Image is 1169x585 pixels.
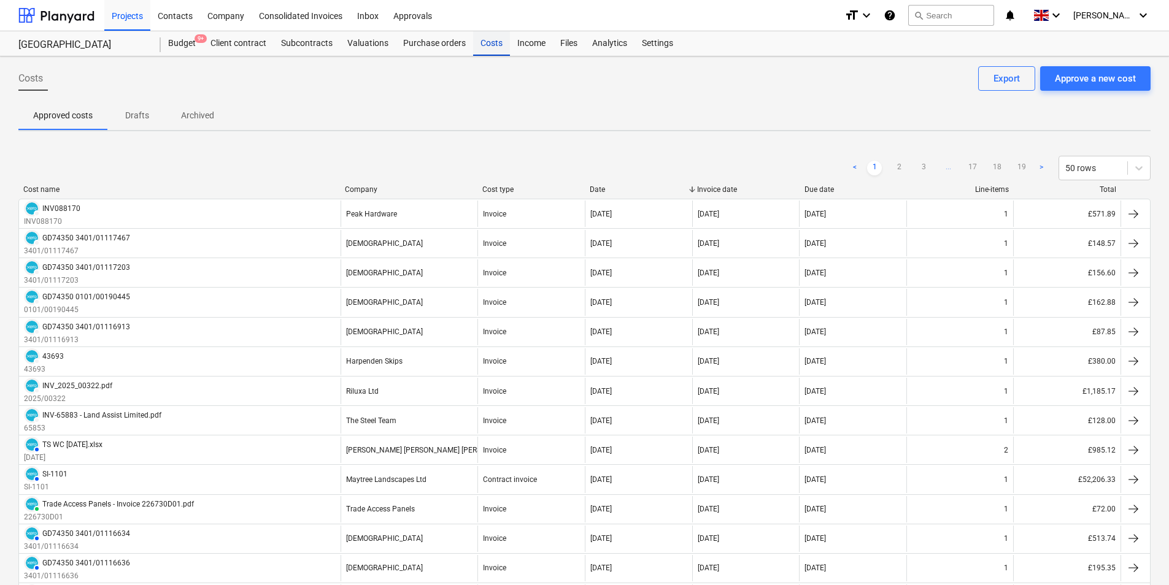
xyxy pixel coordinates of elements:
div: INV_2025_00322.pdf [42,381,112,390]
div: [DATE] [804,298,826,307]
a: Page 17 [965,161,980,175]
div: Riluxa Ltd [346,387,379,396]
div: [DATE] [804,210,826,218]
div: Invoice [483,239,506,248]
div: Total [1019,185,1116,194]
div: TS WC [DATE].xlsx [42,440,102,449]
a: Client contract [203,31,274,56]
p: SI-1101 [24,482,68,492]
a: Costs [473,31,510,56]
div: 1 [1004,210,1008,218]
div: Peak Hardware [346,210,397,218]
p: 3401/01117203 [24,275,130,286]
div: Due date [804,185,902,194]
a: Budget9+ [161,31,203,56]
img: xero.svg [26,321,38,333]
div: [DATE] [698,446,719,454]
div: £128.00 [1013,407,1121,434]
div: 1 [1004,269,1008,277]
a: Page 19 [1014,161,1029,175]
div: £985.12 [1013,437,1121,463]
div: [DEMOGRAPHIC_DATA] [346,269,423,277]
div: Cost name [23,185,335,194]
div: GD74350 0101/00190445 [42,292,130,301]
div: Valuations [340,31,396,56]
div: [DATE] [698,210,719,218]
div: [DATE] [698,298,719,307]
p: 2025/00322 [24,394,112,404]
div: Invoice has been synced with Xero and its status is currently AUTHORISED [24,526,40,541]
span: ... [941,161,955,175]
div: [DATE] [590,416,612,425]
div: Trade Access Panels - Invoice 226730D01.pdf [42,500,194,508]
div: Contract invoice [483,475,537,484]
img: xero.svg [26,380,38,392]
a: Files [553,31,585,56]
div: [DATE] [804,505,826,513]
div: 1 [1004,475,1008,484]
div: 1 [1004,505,1008,513]
p: 65853 [24,423,161,434]
div: Cost type [482,185,580,194]
div: GD74350 3401/01116634 [42,529,130,538]
img: xero.svg [26,527,38,540]
div: [DATE] [698,269,719,277]
span: Costs [18,71,43,86]
div: Invoice [483,357,506,365]
div: 1 [1004,239,1008,248]
a: Previous page [847,161,862,175]
div: £72.00 [1013,496,1121,522]
div: Harpenden Skips [346,357,403,365]
div: [DATE] [804,327,826,336]
div: [DATE] [804,357,826,365]
div: Invoice has been synced with Xero and its status is currently DRAFT [24,407,40,423]
div: [DEMOGRAPHIC_DATA] [346,327,423,336]
div: [DATE] [590,269,612,277]
div: £148.57 [1013,230,1121,256]
div: Invoice has been synced with Xero and its status is currently PAID [24,496,40,512]
div: Invoice [483,446,506,454]
div: INV088170 [42,204,80,213]
div: GD74350 3401/01116913 [42,323,130,331]
div: Invoice [483,387,506,396]
div: Invoice [483,564,506,572]
div: [DATE] [698,534,719,543]
div: 2 [1004,446,1008,454]
div: [DATE] [590,239,612,248]
div: [GEOGRAPHIC_DATA] [18,39,146,52]
a: Purchase orders [396,31,473,56]
div: [DATE] [590,534,612,543]
div: Invoice date [697,185,795,194]
p: Approved costs [33,109,93,122]
div: Export [993,71,1020,86]
div: 1 [1004,564,1008,572]
iframe: Chat Widget [1108,526,1169,585]
div: Invoice [483,416,506,425]
div: [DATE] [804,564,826,572]
p: Archived [181,109,214,122]
p: 0101/00190445 [24,305,130,315]
div: Invoice has been synced with Xero and its status is currently DRAFT [24,319,40,335]
p: 226730D01 [24,512,194,522]
div: [DATE] [590,298,612,307]
div: [DATE] [698,505,719,513]
a: Subcontracts [274,31,340,56]
div: [DEMOGRAPHIC_DATA] [346,564,423,572]
div: 1 [1004,327,1008,336]
div: £513.74 [1013,526,1121,552]
div: [DATE] [804,475,826,484]
div: Date [590,185,687,194]
div: £162.88 [1013,289,1121,315]
div: Company [345,185,473,194]
div: Invoice has been synced with Xero and its status is currently DRAFT [24,289,40,305]
div: Invoice has been synced with Xero and its status is currently AUTHORISED [24,555,40,571]
div: 43693 [42,352,64,361]
a: Page 3 [916,161,931,175]
p: 3401/01116636 [24,571,130,581]
p: 3401/01116913 [24,335,130,345]
img: xero.svg [26,350,38,362]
